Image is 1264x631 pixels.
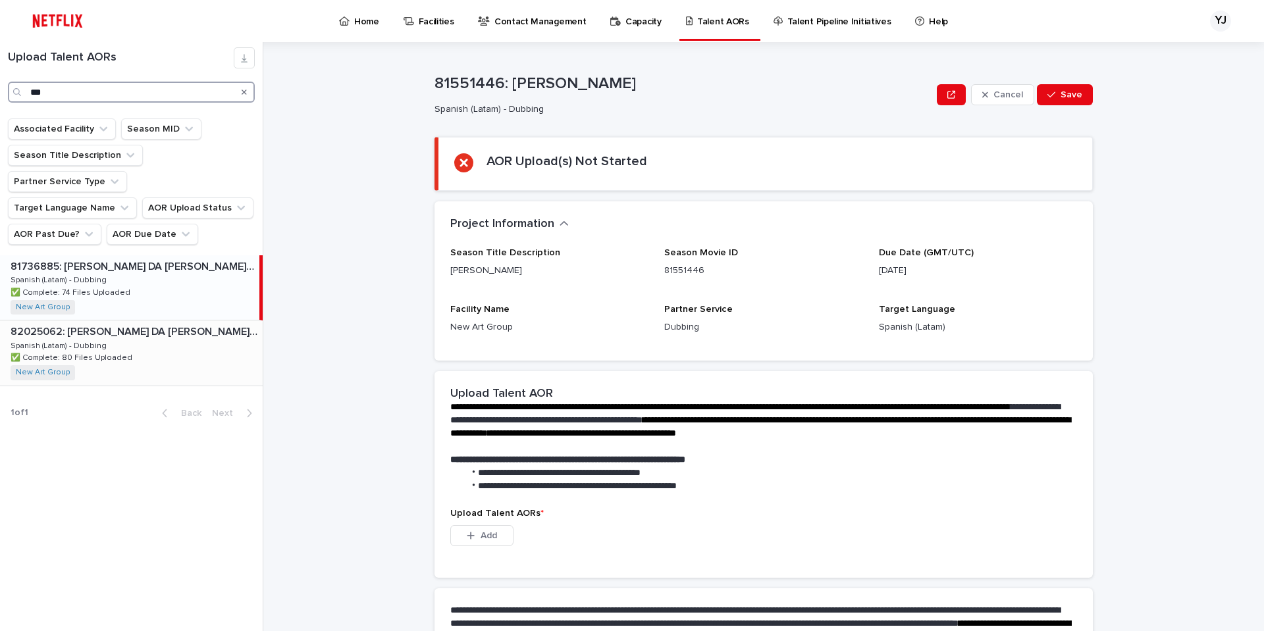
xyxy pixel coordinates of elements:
button: Next [207,407,263,419]
button: Associated Facility [8,118,116,139]
span: Due Date (GMT/UTC) [879,248,974,257]
button: Season MID [121,118,201,139]
span: Cancel [993,90,1023,99]
p: ✅ Complete: 80 Files Uploaded [11,351,135,363]
p: Spanish (Latam) - Dubbing [11,273,109,285]
span: Upload Talent AORs [450,509,544,518]
p: Dubbing [664,320,862,334]
span: Save [1061,90,1082,99]
p: 81551446 [664,264,862,278]
p: 81551446: [PERSON_NAME] [434,74,932,93]
span: Back [173,409,201,418]
p: [PERSON_NAME] [450,264,648,278]
span: Season Movie ID [664,248,738,257]
button: Partner Service Type [8,171,127,192]
p: New Art Group [450,320,648,334]
h2: Project Information [450,217,554,232]
button: AOR Upload Status [142,197,253,218]
h2: AOR Upload(s) Not Started [487,153,647,169]
p: Spanish (Latam) - Dubbing [11,339,109,351]
h1: Upload Talent AORs [8,51,234,65]
p: 82025062: [PERSON_NAME] DA [PERSON_NAME]: Season 2 [11,323,260,338]
button: Add [450,525,513,546]
a: New Art Group [16,303,70,312]
p: Spanish (Latam) [879,320,1077,334]
span: Add [481,531,497,540]
input: Search [8,82,255,103]
span: Partner Service [664,305,733,314]
button: Season Title Description [8,145,143,166]
span: Season Title Description [450,248,560,257]
button: AOR Past Due? [8,224,101,245]
span: Facility Name [450,305,510,314]
button: Save [1037,84,1093,105]
p: [DATE] [879,264,1077,278]
p: 81736885: [PERSON_NAME] DA [PERSON_NAME]: Season 1 [11,258,257,273]
button: Back [151,407,207,419]
p: Spanish (Latam) - Dubbing [434,104,926,115]
span: Target Language [879,305,955,314]
h2: Upload Talent AOR [450,387,553,401]
p: ✅ Complete: 74 Files Uploaded [11,286,133,297]
div: YJ [1210,11,1231,32]
button: Cancel [971,84,1034,105]
button: Project Information [450,217,569,232]
button: AOR Due Date [107,224,198,245]
img: ifQbXi3ZQGMSEF7WDB7W [26,8,89,34]
button: Target Language Name [8,197,137,218]
a: New Art Group [16,368,70,377]
span: Next [212,409,241,418]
